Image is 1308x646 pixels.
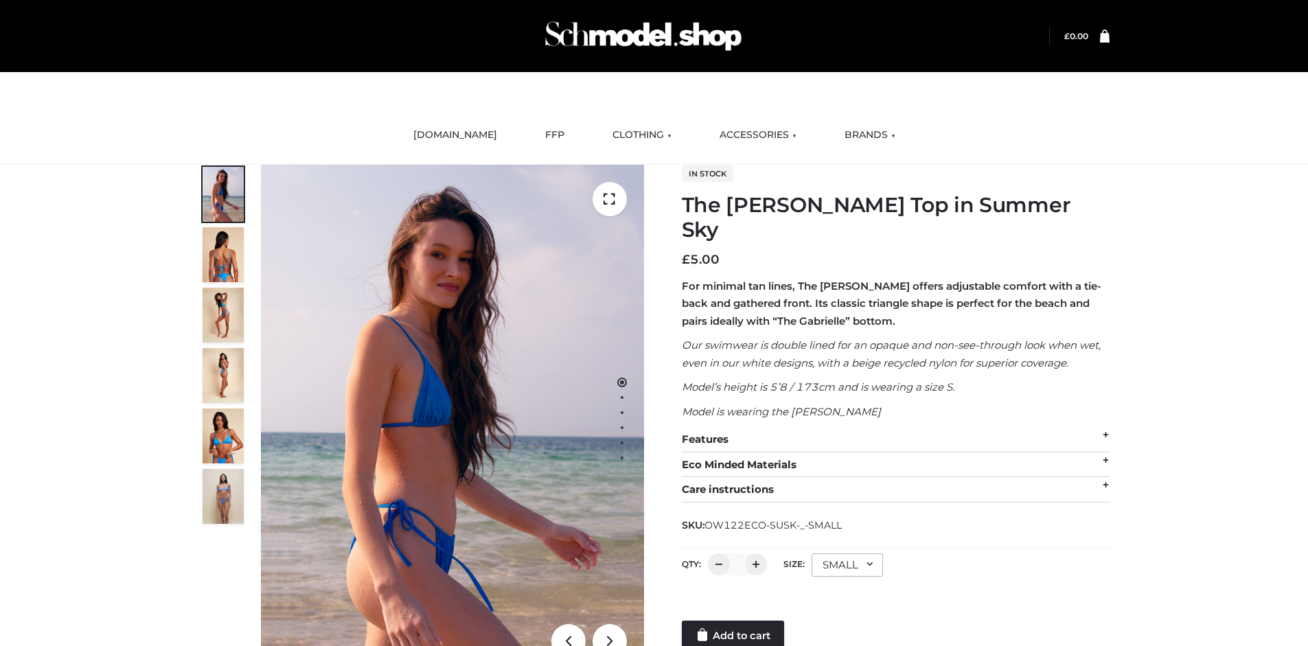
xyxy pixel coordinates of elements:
[704,519,842,531] span: OW122ECO-SUSK-_-SMALL
[682,405,881,418] em: Model is wearing the [PERSON_NAME]
[602,120,682,150] a: CLOTHING
[682,252,720,267] bdi: 5.00
[403,120,507,150] a: [DOMAIN_NAME]
[682,477,1110,503] div: Care instructions
[203,227,244,282] img: 5.Alex-top_CN-1-1_1-1.jpg
[203,469,244,524] img: SSVC.jpg
[682,252,690,267] span: £
[682,517,843,533] span: SKU:
[540,9,746,63] img: Schmodel Admin 964
[682,427,1110,452] div: Features
[812,553,883,577] div: SMALL
[535,120,575,150] a: FFP
[1064,31,1088,41] bdi: 0.00
[203,348,244,403] img: 3.Alex-top_CN-1-1-2.jpg
[203,408,244,463] img: 2.Alex-top_CN-1-1-2.jpg
[682,165,733,182] span: In stock
[682,452,1110,478] div: Eco Minded Materials
[682,559,701,569] label: QTY:
[203,288,244,343] img: 4.Alex-top_CN-1-1-2.jpg
[203,167,244,222] img: 1.Alex-top_SS-1_4464b1e7-c2c9-4e4b-a62c-58381cd673c0-1.jpg
[682,279,1101,327] strong: For minimal tan lines, The [PERSON_NAME] offers adjustable comfort with a tie-back and gathered f...
[709,120,807,150] a: ACCESSORIES
[682,193,1110,242] h1: The [PERSON_NAME] Top in Summer Sky
[682,338,1101,369] em: Our swimwear is double lined for an opaque and non-see-through look when wet, even in our white d...
[834,120,906,150] a: BRANDS
[682,380,954,393] em: Model’s height is 5’8 / 173cm and is wearing a size S.
[1064,31,1088,41] a: £0.00
[1064,31,1070,41] span: £
[783,559,805,569] label: Size:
